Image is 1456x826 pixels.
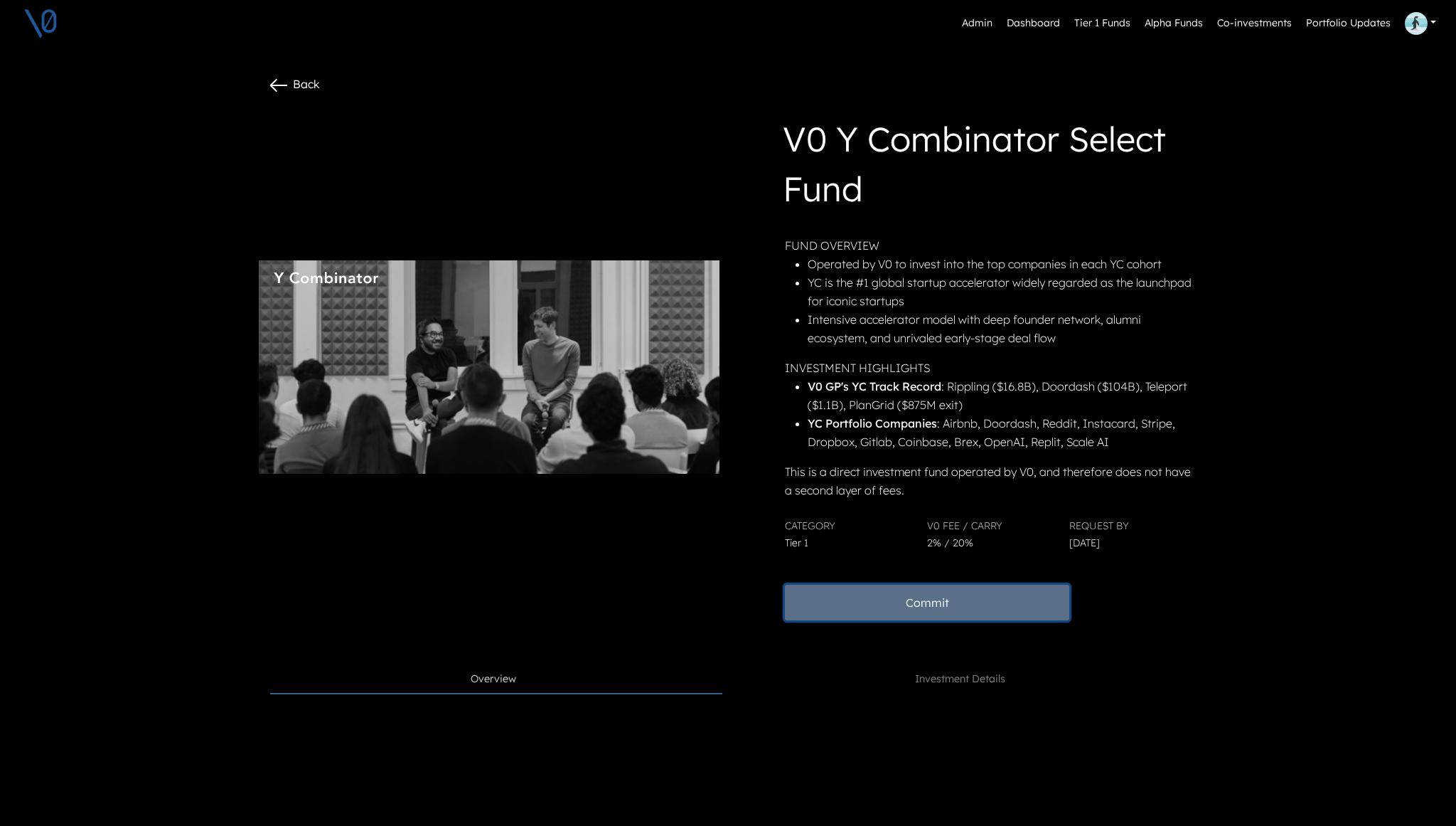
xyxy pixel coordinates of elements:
[1001,10,1066,37] a: Dashboard
[1069,10,1136,37] a: Tier 1 Funds
[808,255,1194,273] li: Operated by V0 to invest into the top companies in each YC cohort
[273,272,380,285] img: Fund Logo
[783,114,1194,219] h1: V0 Y Combinator Select Fund
[1069,519,1129,532] span: Request By
[808,377,1194,414] li: : Rippling ($16.8B), Doordash ($104B), Teleport ($1.1B), PlanGrid ($875M exit)
[471,672,516,687] span: Overview
[1069,536,1100,549] span: [DATE]
[785,236,1194,255] p: FUND OVERVIEW
[785,585,1069,620] button: Commit
[808,273,1194,310] li: YC is the #1 global startup accelerator widely regarded as the launchpad for iconic startups
[1405,12,1428,35] img: Profile
[1211,10,1297,37] a: Co-investments
[915,672,1005,687] span: Investment Details
[267,77,320,91] a: Back
[808,414,1194,451] li: : Airbnb, Doordash, Reddit, Instacard, Stripe, Dropbox, Gitlab, Coinbase, Brex, OpenAI, Replit, S...
[785,462,1194,499] p: This is a direct investment fund operated by V0, and therefore does not have a second layer of fees.
[785,519,835,532] span: Category
[23,6,58,41] img: V0 logo
[1139,10,1209,37] a: Alpha Funds
[956,10,998,37] a: Admin
[1300,10,1396,37] a: Portfolio Updates
[927,519,1002,532] span: V0 Fee / Carry
[808,379,941,393] strong: V0 GP's YC Track Record
[785,359,1194,377] p: INVESTMENT HIGHLIGHTS
[259,260,719,474] img: yc.png
[808,310,1194,347] li: Intensive accelerator model with deep founder network, alumni ecosystem, and unrivaled early-stag...
[808,416,937,430] strong: YC Portfolio Companies
[927,536,973,549] span: 2% / 20%
[785,536,808,549] span: Tier 1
